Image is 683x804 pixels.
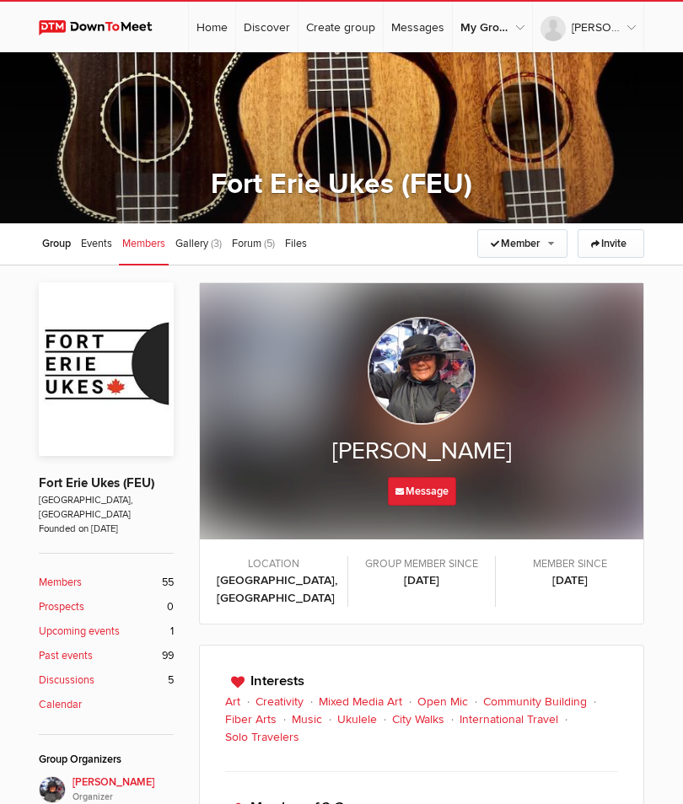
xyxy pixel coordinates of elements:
[39,475,154,491] a: Fort Erie Ukes (FEU)
[39,575,82,591] b: Members
[513,556,627,572] span: Member since
[39,752,174,768] div: Group Organizers
[232,237,261,250] span: Forum
[162,575,174,591] span: 55
[81,237,112,250] span: Events
[78,223,116,265] a: Events
[211,167,472,201] a: Fort Erie Ukes (FEU)
[39,20,168,35] img: DownToMeet
[368,317,476,425] img: Elaine
[578,229,644,258] a: Invite
[39,522,174,536] span: Founded on [DATE]
[39,673,174,689] a: Discussions 5
[285,237,307,250] span: Files
[39,648,93,664] b: Past events
[298,2,383,52] a: Create group
[236,2,298,52] a: Discover
[453,2,532,52] a: My Groups
[39,599,174,615] a: Prospects 0
[119,223,169,265] a: Members
[264,237,275,250] span: (5)
[39,648,174,664] a: Past events 99
[168,673,174,689] span: 5
[234,433,610,469] h2: [PERSON_NAME]
[167,599,174,615] span: 0
[39,673,94,689] b: Discussions
[73,791,174,804] i: Organizer
[39,624,120,640] b: Upcoming events
[39,599,84,615] b: Prospects
[513,571,627,589] b: [DATE]
[42,237,71,250] span: Group
[39,776,174,804] a: [PERSON_NAME]Organizer
[162,648,174,664] span: 99
[533,2,643,52] a: [PERSON_NAME]
[122,237,165,250] span: Members
[189,2,235,52] a: Home
[365,556,478,572] span: Group member since
[365,571,478,589] b: [DATE]
[217,571,331,607] b: [GEOGRAPHIC_DATA], [GEOGRAPHIC_DATA]
[225,671,618,692] h3: Interests
[384,2,452,52] a: Messages
[170,624,174,640] span: 1
[477,229,567,258] a: Member
[39,223,74,265] a: Group
[217,556,331,572] span: LOCATION
[39,282,174,456] img: Fort Erie Ukes (FEU)
[39,776,66,803] img: Elaine
[39,624,174,640] a: Upcoming events 1
[388,477,456,506] a: Message
[282,223,310,265] a: Files
[39,697,82,713] b: Calendar
[229,223,278,265] a: Forum (5)
[73,775,174,804] span: [PERSON_NAME]
[39,493,174,522] span: [GEOGRAPHIC_DATA], [GEOGRAPHIC_DATA]
[39,697,174,713] a: Calendar
[175,237,208,250] span: Gallery
[172,223,225,265] a: Gallery (3)
[211,237,222,250] span: (3)
[39,575,174,591] a: Members 55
